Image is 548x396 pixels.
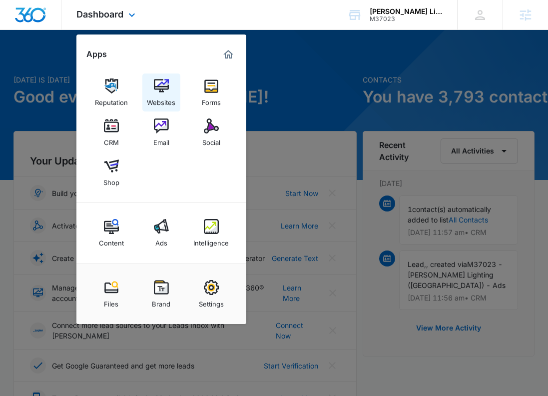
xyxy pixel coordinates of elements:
a: Shop [92,153,130,191]
a: Ads [142,214,180,252]
div: Brand [152,295,170,308]
div: Settings [199,295,224,308]
a: Forms [192,73,230,111]
a: Reputation [92,73,130,111]
div: Intelligence [193,234,229,247]
a: CRM [92,113,130,151]
div: account name [370,7,443,15]
a: Files [92,275,130,313]
a: Brand [142,275,180,313]
div: Email [153,133,169,146]
a: Social [192,113,230,151]
a: Intelligence [192,214,230,252]
div: Websites [147,93,175,106]
div: Reputation [95,93,128,106]
div: Files [104,295,118,308]
a: Settings [192,275,230,313]
a: Websites [142,73,180,111]
div: Social [202,133,220,146]
div: Ads [155,234,167,247]
div: Content [99,234,124,247]
div: CRM [104,133,119,146]
a: Marketing 360® Dashboard [220,46,236,62]
span: Dashboard [76,9,123,19]
div: Forms [202,93,221,106]
div: account id [370,15,443,22]
a: Content [92,214,130,252]
a: Email [142,113,180,151]
h2: Apps [86,49,107,59]
div: Shop [103,173,119,186]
